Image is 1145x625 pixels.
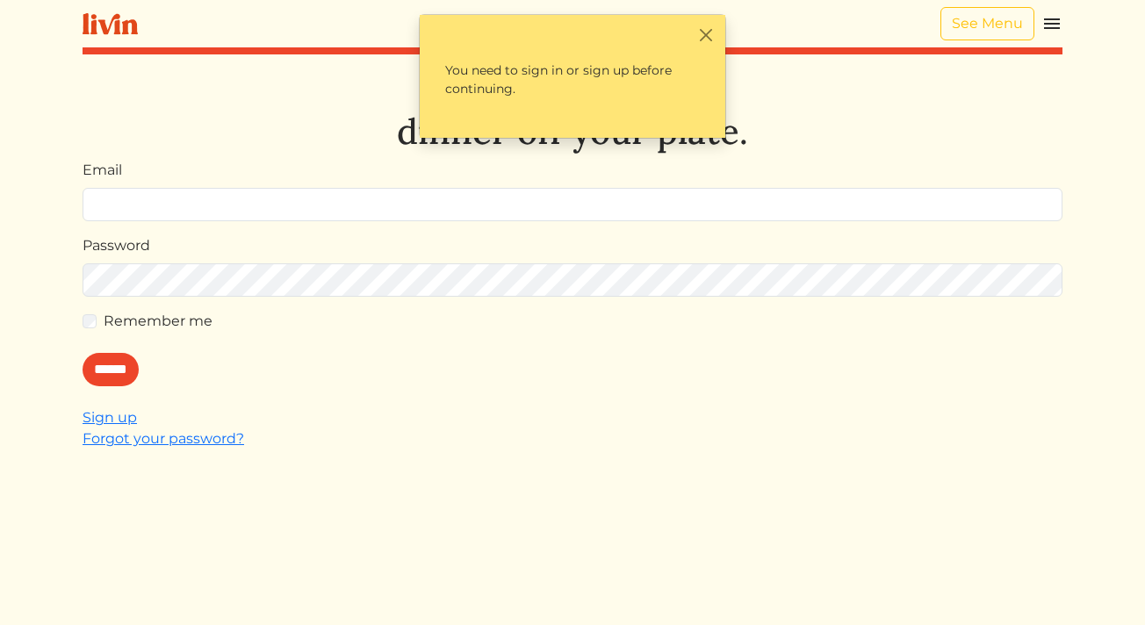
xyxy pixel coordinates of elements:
[83,68,1062,153] h1: Let's take dinner off your plate.
[104,311,212,332] label: Remember me
[83,13,138,35] img: livin-logo-a0d97d1a881af30f6274990eb6222085a2533c92bbd1e4f22c21b4f0d0e3210c.svg
[83,430,244,447] a: Forgot your password?
[1041,13,1062,34] img: menu_hamburger-cb6d353cf0ecd9f46ceae1c99ecbeb4a00e71ca567a856bd81f57e9d8c17bb26.svg
[696,25,715,44] button: Close
[83,409,137,426] a: Sign up
[940,7,1034,40] a: See Menu
[83,160,122,181] label: Email
[83,235,150,256] label: Password
[430,47,715,113] p: You need to sign in or sign up before continuing.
